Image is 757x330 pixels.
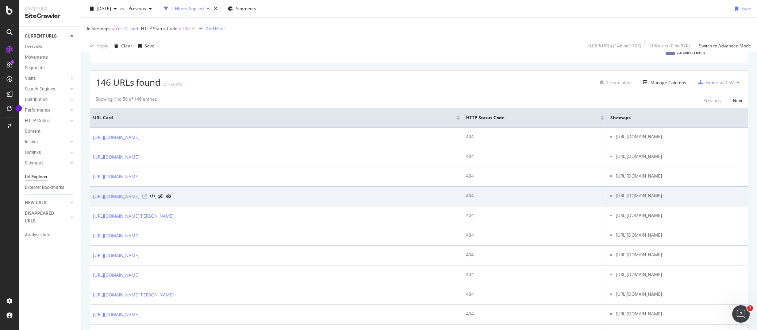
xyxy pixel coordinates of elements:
[25,117,68,125] a: HTTP Codes
[695,77,734,88] button: Export as CSV
[25,54,48,61] div: Movements
[733,97,742,104] div: Next
[130,26,138,32] div: and
[597,77,631,88] button: Create alert
[93,213,174,220] a: [URL][DOMAIN_NAME][PERSON_NAME]
[650,43,690,49] div: 0 % Visits ( 0 on 67K )
[616,133,745,140] li: [URL][DOMAIN_NAME]
[466,133,604,140] div: 404
[466,114,589,121] span: HTTP Status Code
[25,128,41,135] div: Content
[466,252,604,258] div: 404
[115,24,123,34] span: Yes
[25,210,62,225] div: DISAPPEARED URLS
[25,159,43,167] div: Sitemaps
[25,64,76,72] a: Segments
[25,64,45,72] div: Segments
[236,5,256,12] span: Segments
[212,5,219,12] div: times
[25,85,68,93] a: Search Engines
[25,75,36,82] div: Visits
[25,128,76,135] a: Content
[25,43,42,51] div: Overview
[150,194,155,199] button: View HTML Source
[466,311,604,317] div: 404
[93,232,139,240] a: [URL][DOMAIN_NAME]
[466,232,604,238] div: 404
[171,5,204,12] div: 2 Filters Applied
[126,3,155,15] button: Previous
[466,212,604,219] div: 404
[466,173,604,179] div: 404
[135,40,154,52] button: Save
[703,97,721,104] div: Previous
[25,85,55,93] div: Search Engines
[25,32,68,40] a: CURRENT URLS
[25,96,48,104] div: Distribution
[93,114,454,121] span: URL Card
[25,231,50,239] div: Analysis Info
[25,32,57,40] div: CURRENT URLS
[607,79,631,86] div: Create alert
[93,311,139,318] a: [URL][DOMAIN_NAME]
[178,26,181,32] span: ≠
[93,252,139,259] a: [URL][DOMAIN_NAME]
[126,5,146,12] span: Previous
[25,138,38,146] div: Inlinks
[616,173,745,179] li: [URL][DOMAIN_NAME]
[25,54,76,61] a: Movements
[616,291,745,298] li: [URL][DOMAIN_NAME]
[25,12,75,20] div: SiteCrawler
[158,193,163,200] a: AI Url Details
[120,5,126,12] span: vs
[112,26,114,32] span: =
[25,117,50,125] div: HTTP Codes
[25,138,68,146] a: Inlinks
[741,5,751,12] div: Save
[87,40,108,52] button: Apply
[616,232,745,238] li: [URL][DOMAIN_NAME]
[610,114,734,121] span: Sitemaps
[732,305,750,323] iframe: Intercom live chat
[145,43,154,49] div: Save
[25,199,46,207] div: NEW URLS
[650,79,686,86] div: Manage Columns
[25,6,75,12] div: Analytics
[616,311,745,317] li: [URL][DOMAIN_NAME]
[466,291,604,298] div: 404
[466,271,604,278] div: 404
[616,212,745,219] li: [URL][DOMAIN_NAME]
[25,199,68,207] a: NEW URLS
[25,75,68,82] a: Visits
[25,43,76,51] a: Overview
[699,43,751,49] div: Switch to Advanced Mode
[225,3,259,15] button: Segments
[166,193,171,200] a: URL Inspection
[25,106,50,114] div: Performance
[164,84,166,86] img: Equal
[96,96,157,105] div: Showing 1 to 50 of 146 entries
[25,210,68,225] a: DISAPPEARED URLS
[677,50,705,55] text: Crawled URLs
[25,173,47,181] div: Url Explorer
[182,24,190,34] span: 200
[161,3,212,15] button: 2 Filters Applied
[15,105,22,112] div: Tooltip anchor
[25,149,68,156] a: Outlinks
[93,291,174,299] a: [URL][DOMAIN_NAME][PERSON_NAME]
[87,26,111,32] span: In Sitemaps
[25,173,76,181] a: Url Explorer
[96,76,161,88] span: 146 URLs found
[111,40,132,52] button: Clear
[25,149,41,156] div: Outlinks
[93,173,139,180] a: [URL][DOMAIN_NAME]
[87,3,120,15] button: [DATE]
[25,184,76,191] a: Explorer Bookmarks
[466,153,604,160] div: 404
[616,252,745,258] li: [URL][DOMAIN_NAME]
[168,81,182,88] div: -0.68%
[25,231,76,239] a: Analysis Info
[588,43,641,49] div: 0.08 % URLs ( 146 on 170K )
[25,106,68,114] a: Performance
[121,43,132,49] div: Clear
